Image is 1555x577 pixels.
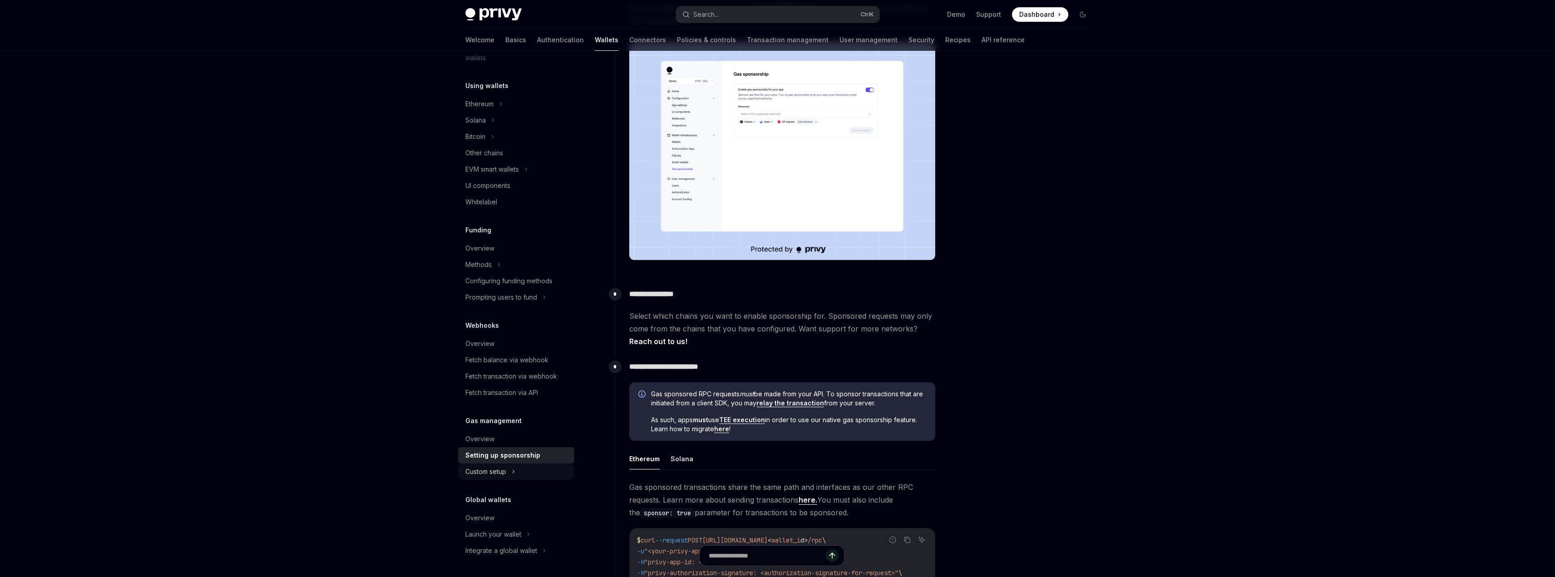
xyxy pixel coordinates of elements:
a: User management [839,29,898,51]
div: UI components [465,180,510,191]
div: Setting up sponsorship [465,450,540,461]
a: Security [908,29,934,51]
button: Copy the contents from the code block [901,534,913,546]
a: Overview [458,240,574,256]
div: Overview [465,513,494,523]
span: \ [822,536,826,544]
button: Ask AI [916,534,928,546]
a: Whitelabel [458,194,574,210]
a: Transaction management [747,29,829,51]
div: Overview [465,434,494,444]
h5: Funding [465,225,491,236]
span: As such, apps use in order to use our native gas sponsorship feature. Learn how to migrate ! [651,415,926,434]
div: Search... [693,9,719,20]
div: Bitcoin [465,131,485,142]
h5: Global wallets [465,494,511,505]
span: Ctrl K [860,11,874,18]
span: Gas sponsored RPC requests be made from your API. To sponsor transactions that are initiated from... [651,390,926,408]
button: Send message [826,549,839,562]
span: < [768,536,771,544]
span: /rpc [808,536,822,544]
a: here [714,425,729,433]
span: --request [655,536,688,544]
div: Configuring funding methods [465,276,553,286]
a: Setting up sponsorship [458,447,574,464]
a: TEE execution [719,416,765,424]
span: Select which chains you want to enable sponsorship for. Sponsored requests may only come from the... [629,310,935,348]
span: wallet_i [771,536,800,544]
span: curl [641,536,655,544]
a: UI components [458,178,574,194]
button: Ethereum [629,448,660,469]
a: Demo [947,10,965,19]
a: Connectors [629,29,666,51]
div: Launch your wallet [465,529,521,540]
div: Methods [465,259,492,270]
a: Other chains [458,145,574,161]
a: Fetch transaction via webhook [458,368,574,385]
div: Overview [465,338,494,349]
a: Reach out to us! [629,337,687,346]
button: Report incorrect code [887,534,898,546]
div: Other chains [465,148,503,158]
a: Overview [458,510,574,526]
div: Fetch balance via webhook [465,355,548,365]
a: Recipes [945,29,971,51]
div: Overview [465,243,494,254]
a: Overview [458,335,574,352]
div: Custom setup [465,466,506,477]
img: images/gas-sponsorship.png [629,42,935,261]
code: sponsor: true [640,508,695,518]
a: Support [976,10,1001,19]
button: Search...CtrlK [676,6,879,23]
strong: must [693,416,708,424]
svg: Info [638,390,647,399]
a: Dashboard [1012,7,1068,22]
div: Prompting users to fund [465,292,537,303]
span: Gas sponsored transactions share the same path and interfaces as our other RPC requests. Learn mo... [629,481,935,519]
span: Dashboard [1019,10,1054,19]
a: API reference [982,29,1025,51]
button: Solana [671,448,693,469]
h5: Using wallets [465,80,508,91]
span: d [800,536,804,544]
span: > [804,536,808,544]
a: Authentication [537,29,584,51]
h5: Webhooks [465,320,499,331]
div: Solana [465,115,486,126]
a: Welcome [465,29,494,51]
a: Fetch transaction via API [458,385,574,401]
div: Fetch transaction via webhook [465,371,557,382]
span: POST [688,536,702,544]
a: Overview [458,431,574,447]
a: Configuring funding methods [458,273,574,289]
button: Toggle dark mode [1076,7,1090,22]
a: Policies & controls [677,29,736,51]
div: Whitelabel [465,197,497,207]
em: must [740,390,754,398]
a: Wallets [595,29,618,51]
div: EVM smart wallets [465,164,519,175]
a: here. [799,495,817,505]
a: Basics [505,29,526,51]
a: Fetch balance via webhook [458,352,574,368]
a: relay the transaction [756,399,824,407]
span: $ [637,536,641,544]
div: Integrate a global wallet [465,545,537,556]
div: Ethereum [465,99,494,109]
div: Fetch transaction via API [465,387,538,398]
span: [URL][DOMAIN_NAME] [702,536,768,544]
h5: Gas management [465,415,522,426]
img: dark logo [465,8,522,21]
